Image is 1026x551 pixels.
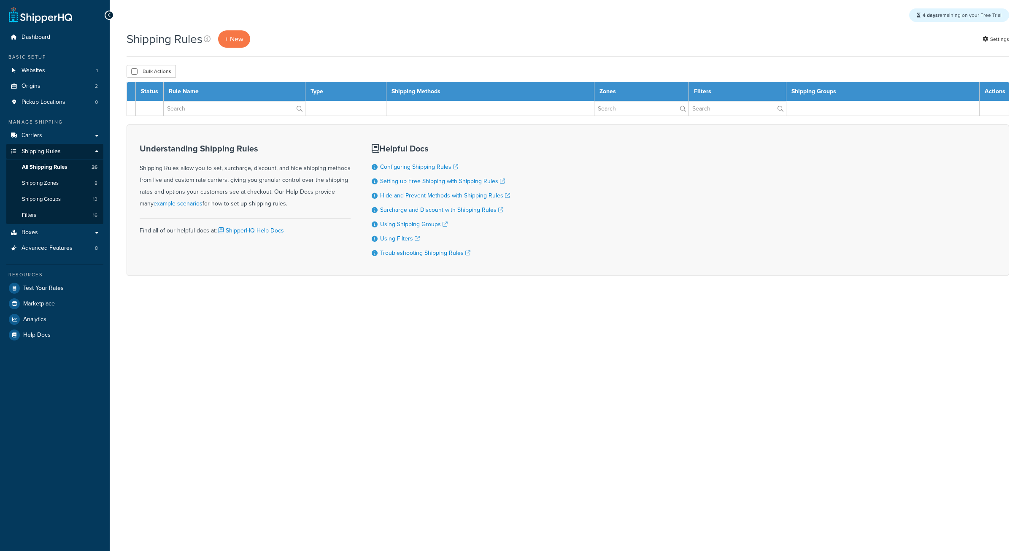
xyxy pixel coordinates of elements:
[6,95,103,110] li: Pickup Locations
[909,8,1009,22] div: remaining on your Free Trial
[23,300,55,308] span: Marketplace
[6,192,103,207] li: Shipping Groups
[6,176,103,191] a: Shipping Zones 8
[380,205,503,214] a: Surcharge and Discount with Shipping Rules
[23,332,51,339] span: Help Docs
[380,177,505,186] a: Setting up Free Shipping with Shipping Rules
[6,208,103,223] a: Filters 16
[22,148,61,155] span: Shipping Rules
[6,240,103,256] a: Advanced Features 8
[93,212,97,219] span: 16
[6,240,103,256] li: Advanced Features
[983,33,1009,45] a: Settings
[6,78,103,94] li: Origins
[140,144,351,210] div: Shipping Rules allow you to set, surcharge, discount, and hide shipping methods from live and cus...
[140,144,351,153] h3: Understanding Shipping Rules
[140,218,351,237] div: Find all of our helpful docs at:
[96,67,98,74] span: 1
[23,316,46,323] span: Analytics
[22,67,45,74] span: Websites
[22,180,59,187] span: Shipping Zones
[6,312,103,327] a: Analytics
[6,63,103,78] li: Websites
[594,82,689,101] th: Zones
[689,82,786,101] th: Filters
[154,199,202,208] a: example scenarios
[380,234,420,243] a: Using Filters
[22,196,61,203] span: Shipping Groups
[22,245,73,252] span: Advanced Features
[9,6,72,23] a: ShipperHQ Home
[6,208,103,223] li: Filters
[6,327,103,343] a: Help Docs
[6,144,103,224] li: Shipping Rules
[6,281,103,296] a: Test Your Rates
[6,78,103,94] a: Origins 2
[95,245,98,252] span: 8
[6,225,103,240] a: Boxes
[380,191,510,200] a: Hide and Prevent Methods with Shipping Rules
[225,34,243,44] span: + New
[6,54,103,61] div: Basic Setup
[6,159,103,175] a: All Shipping Rules 26
[380,162,458,171] a: Configuring Shipping Rules
[6,128,103,143] a: Carriers
[923,11,938,19] strong: 4 days
[136,82,164,101] th: Status
[22,229,38,236] span: Boxes
[6,176,103,191] li: Shipping Zones
[6,296,103,311] a: Marketplace
[22,34,50,41] span: Dashboard
[6,119,103,126] div: Manage Shipping
[386,82,594,101] th: Shipping Methods
[22,164,67,171] span: All Shipping Rules
[6,159,103,175] li: All Shipping Rules
[22,132,42,139] span: Carriers
[95,83,98,90] span: 2
[6,63,103,78] a: Websites 1
[6,95,103,110] a: Pickup Locations 0
[22,83,40,90] span: Origins
[127,65,176,78] button: Bulk Actions
[372,144,510,153] h3: Helpful Docs
[217,226,284,235] a: ShipperHQ Help Docs
[164,101,305,116] input: Search
[380,220,448,229] a: Using Shipping Groups
[594,101,688,116] input: Search
[305,82,386,101] th: Type
[94,180,97,187] span: 8
[93,196,97,203] span: 13
[6,30,103,45] a: Dashboard
[23,285,64,292] span: Test Your Rates
[380,248,470,257] a: Troubleshooting Shipping Rules
[22,99,65,106] span: Pickup Locations
[164,82,305,101] th: Rule Name
[786,82,979,101] th: Shipping Groups
[22,212,36,219] span: Filters
[689,101,786,116] input: Search
[6,144,103,159] a: Shipping Rules
[95,99,98,106] span: 0
[127,31,202,47] h1: Shipping Rules
[92,164,97,171] span: 26
[980,82,1009,101] th: Actions
[6,271,103,278] div: Resources
[218,30,250,48] a: + New
[6,192,103,207] a: Shipping Groups 13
